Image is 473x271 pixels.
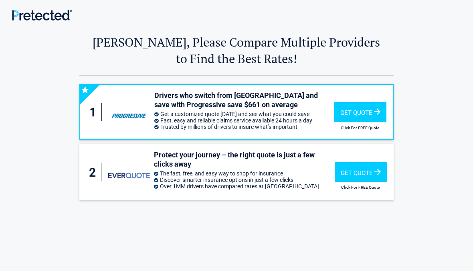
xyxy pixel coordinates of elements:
div: Get Quote [335,162,387,182]
h3: Drivers who switch from [GEOGRAPHIC_DATA] and save with Progressive save $661 on average [154,91,334,110]
li: Over 1MM drivers have compared rates at [GEOGRAPHIC_DATA] [154,183,335,189]
img: everquote's logo [108,173,150,178]
img: Main Logo [12,10,72,20]
li: The fast, free, and easy way to shop for insurance [154,170,335,177]
div: Get Quote [334,102,386,122]
img: progressive's logo [109,102,150,122]
h3: Protect your journey – the right quote is just a few clicks away [154,150,335,169]
h2: [PERSON_NAME], Please Compare Multiple Providers to Find the Best Rates! [79,34,393,67]
h2: Click For FREE Quote [334,126,386,130]
div: 1 [88,103,102,121]
h2: Click For FREE Quote [335,185,386,189]
div: 2 [87,163,101,181]
li: Discover smarter insurance options in just a few clicks [154,177,335,183]
li: Fast, easy and reliable claims service available 24 hours a day [154,117,334,124]
li: Get a customized quote [DATE] and see what you could save [154,111,334,117]
li: Trusted by millions of drivers to insure what’s important [154,124,334,130]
